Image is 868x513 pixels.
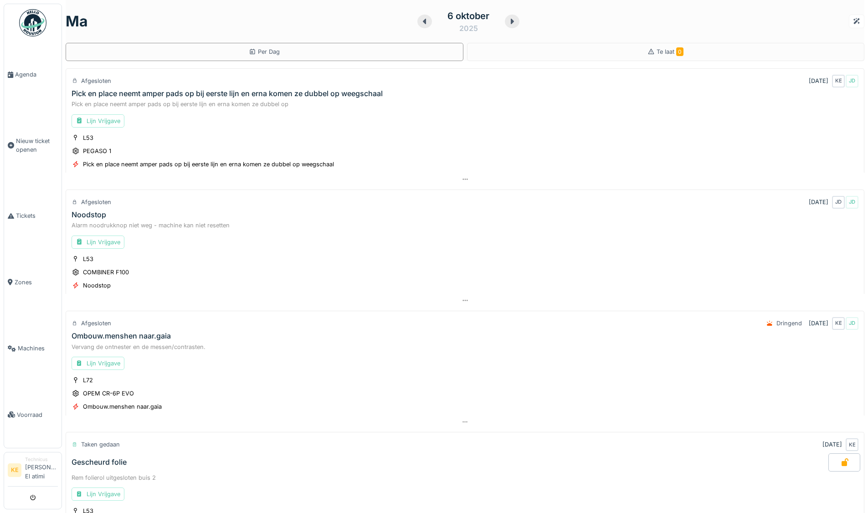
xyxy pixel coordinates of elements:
div: Noodstop [83,281,111,290]
img: Badge_color-CXgf-gQk.svg [19,9,46,36]
div: Afgesloten [81,77,111,85]
div: Ombouw.menshen naar.gaia [72,332,171,340]
div: L53 [83,133,93,142]
div: JD [832,196,845,209]
div: OPEM CR-6P EVO [83,389,134,398]
a: Tickets [4,183,62,249]
a: Nieuw ticket openen [4,108,62,183]
div: JD [846,75,858,87]
span: Zones [15,278,58,287]
a: Voorraad [4,382,62,448]
div: 2025 [459,23,478,34]
h1: ma [66,13,88,30]
a: Agenda [4,41,62,108]
span: Voorraad [17,410,58,419]
li: KE [8,463,21,477]
div: Per Dag [249,47,280,56]
div: Technicus [25,456,58,463]
div: Vervang de ontnester en de messen/contrasten. [72,343,858,351]
div: Gescheurd folie [72,458,127,467]
div: KE [832,75,845,87]
div: JD [846,196,858,209]
div: [DATE] [822,440,842,449]
div: Rem folierol uitgesloten buis 2 [72,473,858,482]
div: L72 [83,376,93,385]
div: Lijn Vrijgave [72,236,124,249]
div: Taken gedaan [81,440,120,449]
div: Afgesloten [81,319,111,328]
div: Lijn Vrijgave [72,357,124,370]
span: Machines [18,344,58,353]
div: Lijn Vrijgave [72,114,124,128]
a: Zones [4,249,62,315]
div: Pick en place neemt amper pads op bij eerste lijn en erna komen ze dubbel op weegschaal [72,89,383,98]
span: Tickets [16,211,58,220]
a: KE Technicus[PERSON_NAME] El atimi [8,456,58,487]
div: [DATE] [809,198,828,206]
div: Lijn Vrijgave [72,487,124,501]
div: Afgesloten [81,198,111,206]
div: Alarm noodrukknop niet weg - machine kan niet resetten [72,221,858,230]
div: COMBINER F100 [83,268,129,277]
div: Dringend [776,319,802,328]
li: [PERSON_NAME] El atimi [25,456,58,484]
div: [DATE] [809,77,828,85]
div: KE [846,438,858,451]
div: L53 [83,255,93,263]
span: Agenda [15,70,58,79]
div: KE [832,317,845,330]
span: Te laat [657,48,683,55]
span: 0 [676,47,683,56]
span: Nieuw ticket openen [16,137,58,154]
div: Pick en place neemt amper pads op bij eerste lijn en erna komen ze dubbel op weegschaal [83,160,334,169]
div: Ombouw.menshen naar.gaia [83,402,162,411]
div: Pick en place neemt amper pads op bij eerste lijn en erna komen ze dubbel op [72,100,858,108]
div: 6 oktober [447,9,489,23]
div: PEGASO 1 [83,147,111,155]
div: JD [846,317,858,330]
a: Machines [4,315,62,381]
div: [DATE] [809,319,828,328]
div: Noodstop [72,210,106,219]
